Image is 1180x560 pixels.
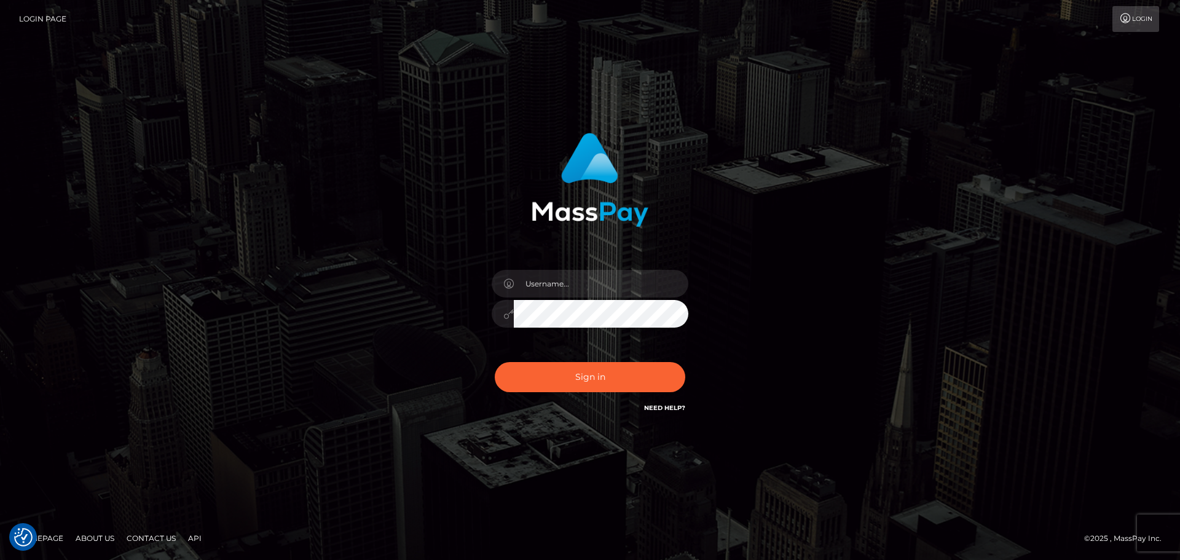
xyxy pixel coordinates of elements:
[1112,6,1159,32] a: Login
[14,528,33,546] img: Revisit consent button
[14,528,33,546] button: Consent Preferences
[19,6,66,32] a: Login Page
[1084,532,1171,545] div: © 2025 , MassPay Inc.
[532,133,648,227] img: MassPay Login
[122,529,181,548] a: Contact Us
[514,270,688,298] input: Username...
[14,529,68,548] a: Homepage
[644,404,685,412] a: Need Help?
[495,362,685,392] button: Sign in
[71,529,119,548] a: About Us
[183,529,206,548] a: API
